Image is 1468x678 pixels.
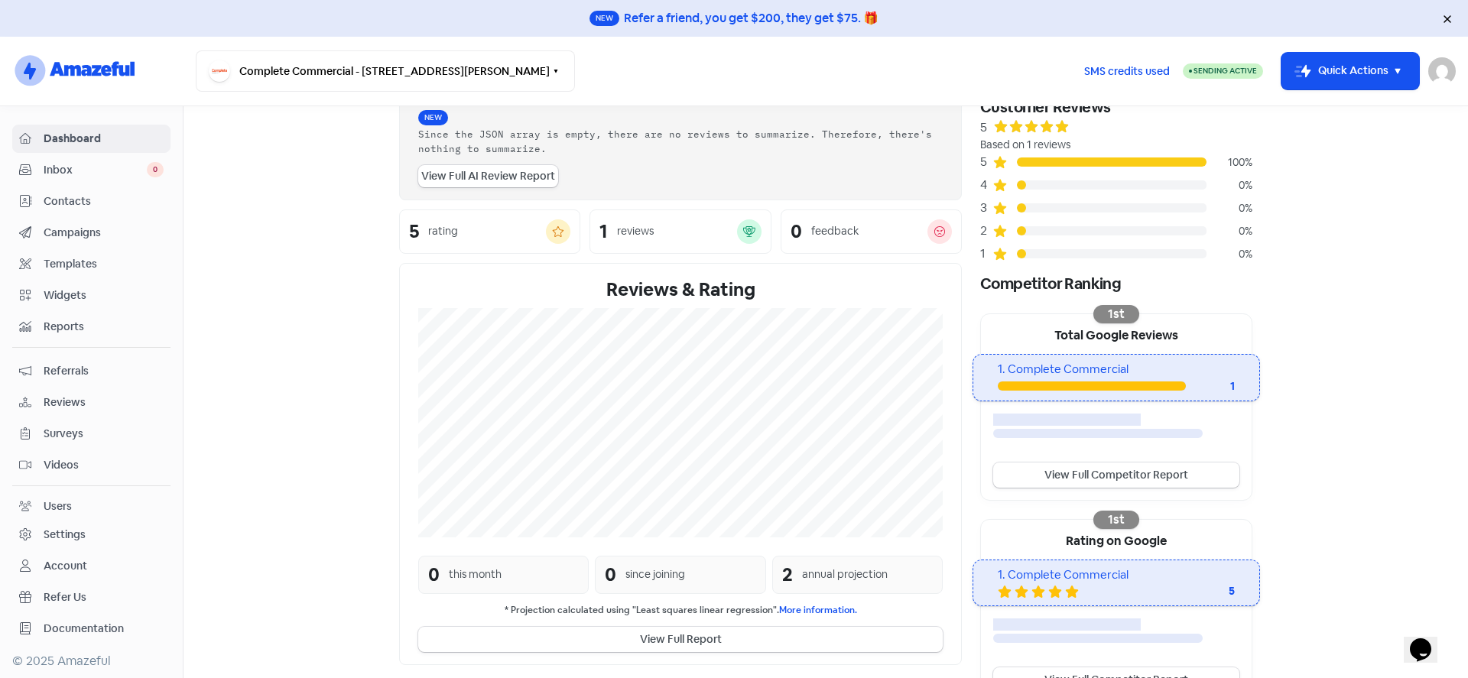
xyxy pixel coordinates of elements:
[12,281,171,310] a: Widgets
[12,583,171,611] a: Refer Us
[12,420,171,448] a: Surveys
[428,223,458,239] div: rating
[44,256,164,272] span: Templates
[44,287,164,303] span: Widgets
[980,137,1252,153] div: Based on 1 reviews
[44,426,164,442] span: Surveys
[1404,617,1453,663] iframe: chat widget
[1207,246,1252,262] div: 0%
[781,209,962,254] a: 0feedback
[44,162,147,178] span: Inbox
[409,222,419,241] div: 5
[12,187,171,216] a: Contacts
[12,615,171,643] a: Documentation
[418,165,558,187] a: View Full AI Review Report
[980,245,992,263] div: 1
[399,209,580,254] a: 5rating
[418,110,448,125] span: New
[1071,62,1183,78] a: SMS credits used
[811,223,859,239] div: feedback
[980,222,992,240] div: 2
[12,125,171,153] a: Dashboard
[44,589,164,605] span: Refer Us
[12,219,171,247] a: Campaigns
[980,118,987,137] div: 5
[12,521,171,549] a: Settings
[44,457,164,473] span: Videos
[418,127,943,156] div: Since the JSON array is empty, there are no reviews to summarize. Therefore, there's nothing to s...
[998,566,1234,584] div: 1. Complete Commercial
[1281,53,1419,89] button: Quick Actions
[1186,378,1235,394] div: 1
[980,176,992,194] div: 4
[980,199,992,217] div: 3
[589,209,771,254] a: 1reviews
[12,313,171,341] a: Reports
[1428,57,1456,85] img: User
[998,361,1234,378] div: 1. Complete Commercial
[980,96,1252,118] div: Customer Reviews
[12,156,171,184] a: Inbox 0
[981,314,1252,354] div: Total Google Reviews
[12,250,171,278] a: Templates
[44,131,164,147] span: Dashboard
[428,561,440,589] div: 0
[44,394,164,410] span: Reviews
[617,223,654,239] div: reviews
[589,11,619,26] span: New
[418,603,943,618] small: * Projection calculated using "Least squares linear regression".
[1207,154,1252,170] div: 100%
[1084,63,1170,79] span: SMS credits used
[196,50,575,92] button: Complete Commercial - [STREET_ADDRESS][PERSON_NAME]
[44,558,87,574] div: Account
[12,451,171,479] a: Videos
[418,627,943,652] button: View Full Report
[44,225,164,241] span: Campaigns
[418,276,943,303] div: Reviews & Rating
[12,492,171,521] a: Users
[1174,583,1235,599] div: 5
[1093,511,1139,529] div: 1st
[12,357,171,385] a: Referrals
[1183,62,1263,80] a: Sending Active
[782,561,793,589] div: 2
[44,527,86,543] div: Settings
[981,520,1252,560] div: Rating on Google
[44,319,164,335] span: Reports
[147,162,164,177] span: 0
[1207,177,1252,193] div: 0%
[791,222,802,241] div: 0
[993,462,1239,488] a: View Full Competitor Report
[802,566,888,582] div: annual projection
[44,498,72,514] div: Users
[625,566,685,582] div: since joining
[44,621,164,637] span: Documentation
[449,566,502,582] div: this month
[980,153,992,171] div: 5
[12,552,171,580] a: Account
[779,604,857,616] a: More information.
[1194,66,1257,76] span: Sending Active
[1207,223,1252,239] div: 0%
[605,561,616,589] div: 0
[12,652,171,670] div: © 2025 Amazeful
[1093,305,1139,323] div: 1st
[980,272,1252,295] div: Competitor Ranking
[624,9,879,28] div: Refer a friend, you get $200, they get $75. 🎁
[44,193,164,209] span: Contacts
[1207,200,1252,216] div: 0%
[599,222,608,241] div: 1
[44,363,164,379] span: Referrals
[12,388,171,417] a: Reviews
